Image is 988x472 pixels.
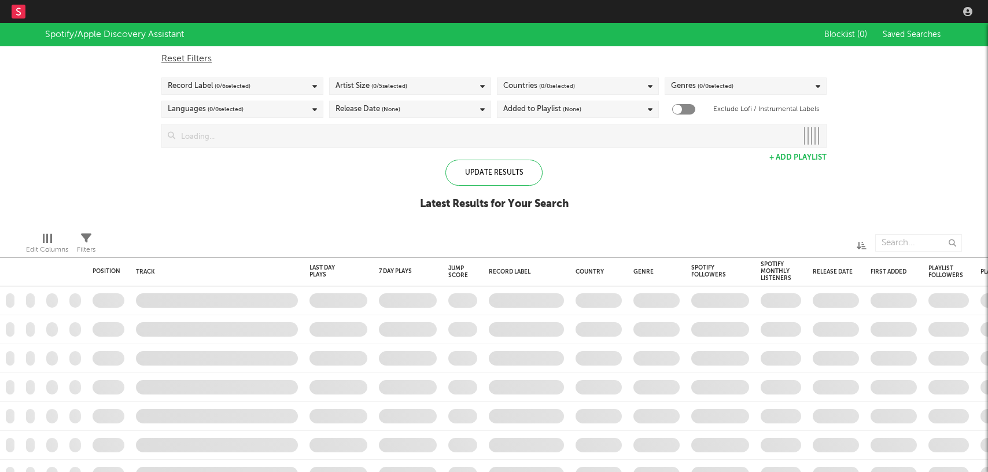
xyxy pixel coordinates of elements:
[879,30,943,39] button: Saved Searches
[175,124,797,147] input: Loading...
[215,79,250,93] span: ( 0 / 6 selected)
[761,261,791,282] div: Spotify Monthly Listeners
[576,268,616,275] div: Country
[336,79,407,93] div: Artist Size
[875,234,962,252] input: Search...
[420,197,569,211] div: Latest Results for Your Search
[503,79,575,93] div: Countries
[503,102,581,116] div: Added to Playlist
[77,228,95,262] div: Filters
[824,31,867,39] span: Blocklist
[871,268,911,275] div: First Added
[161,52,827,66] div: Reset Filters
[77,243,95,257] div: Filters
[928,265,963,279] div: Playlist Followers
[691,264,732,278] div: Spotify Followers
[883,31,943,39] span: Saved Searches
[563,102,581,116] span: (None)
[379,268,419,275] div: 7 Day Plays
[857,31,867,39] span: ( 0 )
[208,102,244,116] span: ( 0 / 0 selected)
[539,79,575,93] span: ( 0 / 0 selected)
[382,102,400,116] span: (None)
[445,160,543,186] div: Update Results
[698,79,733,93] span: ( 0 / 0 selected)
[713,102,819,116] label: Exclude Lofi / Instrumental Labels
[448,265,468,279] div: Jump Score
[336,102,400,116] div: Release Date
[769,154,827,161] button: + Add Playlist
[168,102,244,116] div: Languages
[813,268,853,275] div: Release Date
[26,228,68,262] div: Edit Columns
[45,28,184,42] div: Spotify/Apple Discovery Assistant
[136,268,292,275] div: Track
[371,79,407,93] span: ( 0 / 5 selected)
[489,268,558,275] div: Record Label
[168,79,250,93] div: Record Label
[309,264,350,278] div: Last Day Plays
[671,79,733,93] div: Genres
[633,268,674,275] div: Genre
[26,243,68,257] div: Edit Columns
[93,268,120,275] div: Position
